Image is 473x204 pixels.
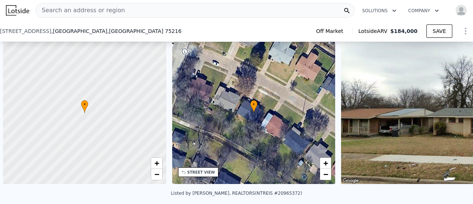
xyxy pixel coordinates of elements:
span: • [81,101,88,108]
span: Search an address or region [36,6,125,15]
div: STREET VIEW [187,170,215,175]
a: Zoom out [320,169,331,180]
div: Listed by [PERSON_NAME], REALTORS (NTREIS #20965372) [171,191,302,196]
a: Zoom out [151,169,162,180]
img: avatar [455,4,467,16]
span: , [GEOGRAPHIC_DATA] [51,27,181,35]
span: $184,000 [390,28,418,34]
div: • [81,100,88,113]
span: + [323,158,328,168]
img: Lotside [6,5,29,16]
span: − [323,170,328,179]
span: • [250,101,258,108]
span: , [GEOGRAPHIC_DATA] 75216 [107,28,181,34]
div: • [250,100,258,113]
span: Lotside ARV [358,27,390,35]
a: Zoom in [151,158,162,169]
span: + [154,158,159,168]
button: Show Options [458,24,473,39]
span: Off Market [316,27,346,35]
a: Zoom in [320,158,331,169]
button: Solutions [356,4,402,17]
button: Company [402,4,445,17]
span: − [154,170,159,179]
button: SAVE [426,24,452,38]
